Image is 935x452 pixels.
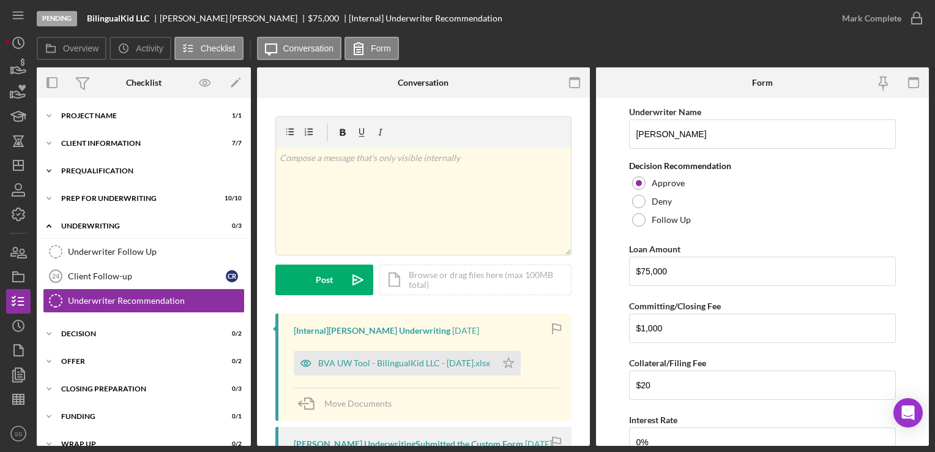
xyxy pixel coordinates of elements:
div: Pending [37,11,77,26]
div: Conversation [398,78,449,88]
div: 0 / 3 [220,222,242,230]
div: 0 / 3 [220,385,242,393]
label: Collateral/Filing Fee [629,358,706,368]
button: Form [345,37,399,60]
button: Post [275,265,373,295]
button: Overview [37,37,106,60]
time: 2025-09-25 17:41 [525,439,552,449]
button: Conversation [257,37,342,60]
label: Loan Amount [629,244,680,254]
div: Mark Complete [842,6,901,31]
div: C R [226,270,238,282]
a: Underwriter Recommendation [43,288,245,313]
span: $75,000 [308,13,339,23]
div: Decision [61,330,211,337]
div: 0 / 1 [220,413,242,420]
div: Checklist [126,78,162,88]
div: 0 / 2 [220,358,242,365]
label: Approve [652,178,685,188]
div: [PERSON_NAME] Underwriting Submitted the Custom Form [294,439,523,449]
button: Move Documents [294,388,404,419]
button: Activity [110,37,171,60]
div: Decision Recommendation [629,161,895,171]
div: Form [752,78,773,88]
label: Follow Up [652,215,691,225]
label: Overview [63,43,99,53]
div: [PERSON_NAME] [PERSON_NAME] [160,13,308,23]
div: 1 / 1 [220,112,242,119]
label: Committing/Closing Fee [629,301,721,311]
div: Open Intercom Messenger [893,398,923,428]
button: SS [6,421,31,446]
div: 7 / 7 [220,140,242,147]
button: Checklist [174,37,244,60]
div: Client Follow-up [68,271,226,281]
div: BVA UW Tool - BilingualKid LLC - [DATE].xlsx [318,358,490,368]
div: 0 / 2 [220,330,242,337]
b: BilingualKid LLC [87,13,149,23]
label: Interest Rate [629,415,677,425]
div: Closing Preparation [61,385,211,393]
label: Activity [136,43,163,53]
label: Conversation [283,43,334,53]
div: 0 / 2 [220,440,242,448]
button: Mark Complete [830,6,929,31]
div: [Internal] Underwriter Recommendation [349,13,502,23]
div: Post [316,265,333,295]
text: SS [15,431,23,437]
button: BVA UW Tool - BilingualKid LLC - [DATE].xlsx [294,351,521,375]
time: 2025-09-25 17:41 [452,326,479,336]
div: Underwriter Follow Up [68,247,244,257]
div: 10 / 10 [220,195,242,202]
label: Form [371,43,391,53]
label: Deny [652,197,672,206]
div: Wrap Up [61,440,211,448]
div: Project Name [61,112,211,119]
label: Checklist [201,43,236,53]
div: Funding [61,413,211,420]
span: Move Documents [324,398,392,409]
tspan: 24 [52,273,60,280]
div: Underwriter Recommendation [68,296,244,306]
a: 24Client Follow-upCR [43,264,245,288]
label: Underwriter Name [629,107,701,117]
div: Prep for Underwriting [61,195,211,202]
div: Prequalification [61,167,236,175]
div: Client Information [61,140,211,147]
a: Underwriter Follow Up [43,239,245,264]
div: Offer [61,358,211,365]
div: Underwriting [61,222,211,230]
div: [Internal] [PERSON_NAME] Underwriting [294,326,450,336]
